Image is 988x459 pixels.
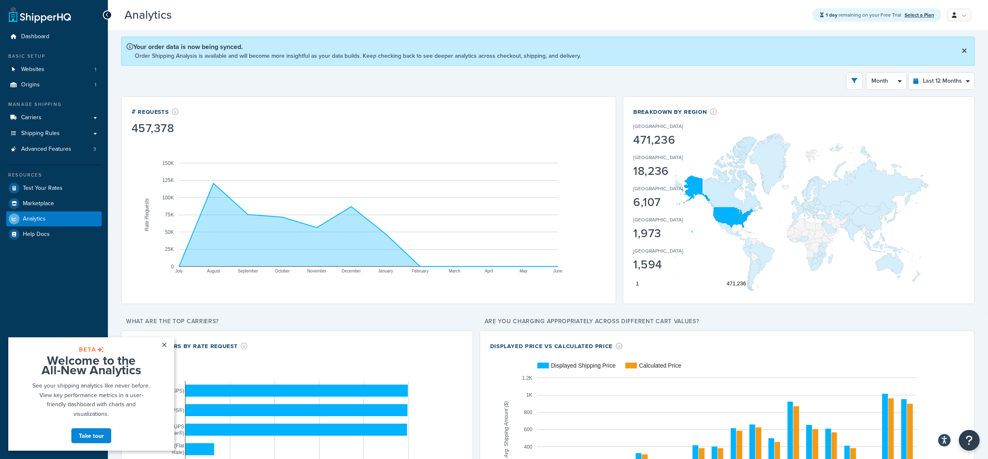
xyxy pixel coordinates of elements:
[6,142,102,157] a: Advanced Features3
[21,114,41,121] span: Carriers
[275,269,290,274] text: October
[132,136,606,294] svg: A chart.
[639,362,681,369] text: Calculated Price
[6,29,102,44] a: Dashboard
[846,72,863,90] button: open filter drawer
[6,181,102,196] a: Test Your Rates
[633,228,709,239] div: 1,973
[633,247,683,255] p: [GEOGRAPHIC_DATA]
[636,280,639,287] text: 1
[39,14,127,32] span: Welcome to the
[132,341,248,351] div: Top 5 Carriers by Rate Request
[524,427,532,432] text: 600
[485,269,493,274] text: April
[93,146,96,153] span: 3
[633,216,683,223] p: [GEOGRAPHIC_DATA]
[6,62,102,77] a: Websites1
[633,134,964,292] svg: A chart.
[21,33,49,40] span: Dashboard
[526,392,532,398] text: 1K
[144,198,150,231] text: Rate Requests
[522,375,532,381] text: 1.2K
[95,81,96,88] span: 1
[165,212,174,218] text: 75K
[6,172,102,179] div: Resources
[727,280,746,287] text: 471,236
[22,44,144,81] p: See your shipping analytics like never before. View key performance metrics in a user-friendly da...
[480,316,975,327] p: Are you charging appropriately across different cart values?
[127,42,581,52] p: Your order data is now being synced.
[21,66,44,73] span: Websites
[23,200,54,207] span: Marketplace
[23,216,46,223] span: Analytics
[23,231,50,238] span: Help Docs
[633,185,683,192] p: [GEOGRAPHIC_DATA]
[6,77,102,93] a: Origins1
[21,81,40,88] span: Origins
[378,269,393,274] text: January
[6,110,102,125] a: Carriers
[551,362,616,369] text: Displayed Shipping Price
[826,11,837,19] strong: 1 day
[21,130,60,137] span: Shipping Rules
[33,24,133,42] span: All-New Analytics
[6,196,102,211] a: Marketplace
[554,269,563,274] text: June
[171,264,174,270] text: 0
[633,107,717,116] div: Breakdown by Region
[520,269,527,274] text: May
[449,269,461,274] text: March
[6,142,102,157] li: Advanced Features
[633,259,709,270] div: 1,594
[23,185,63,192] span: Test Your Rates
[412,269,428,274] text: February
[21,146,71,153] span: Advanced Features
[503,401,509,458] text: Avg. Shipping Amount ($)
[490,341,623,351] div: Displayed Price vs Calculated Price
[162,160,174,166] text: 150K
[132,107,179,116] div: # Requests
[238,269,259,274] text: September
[524,410,532,415] text: 800
[121,316,473,327] p: What are the top carriers?
[135,52,581,60] p: Order Shipping Analysis is available and will become more insightful as your data builds. Keep ch...
[172,450,184,456] text: Rate)
[124,9,804,22] h3: Analytics
[342,269,361,274] text: December
[6,53,102,60] div: Basic Setup
[6,211,102,226] a: Analytics
[524,444,532,450] text: 400
[307,269,327,274] text: November
[162,177,174,183] text: 125K
[826,11,903,19] span: remaining on your Free Trial
[174,12,202,21] span: Beta
[162,195,174,201] text: 100K
[633,196,709,208] div: 6,107
[633,154,683,161] p: [GEOGRAPHIC_DATA]
[6,77,102,93] li: Origins
[165,246,174,252] text: 25K
[63,91,103,106] a: Take tour
[633,165,709,177] div: 18,236
[6,126,102,141] a: Shipping Rules
[207,269,220,274] text: August
[905,11,934,19] a: Select a Plan
[95,66,96,73] span: 1
[165,229,174,235] text: 50K
[633,123,683,130] p: [GEOGRAPHIC_DATA]
[959,430,980,451] button: Open Resource Center
[633,134,709,146] div: 471,236
[6,227,102,242] a: Help Docs
[132,123,179,134] div: 457,378
[6,101,102,108] div: Manage Shipping
[6,62,102,77] li: Websites
[176,269,183,274] text: July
